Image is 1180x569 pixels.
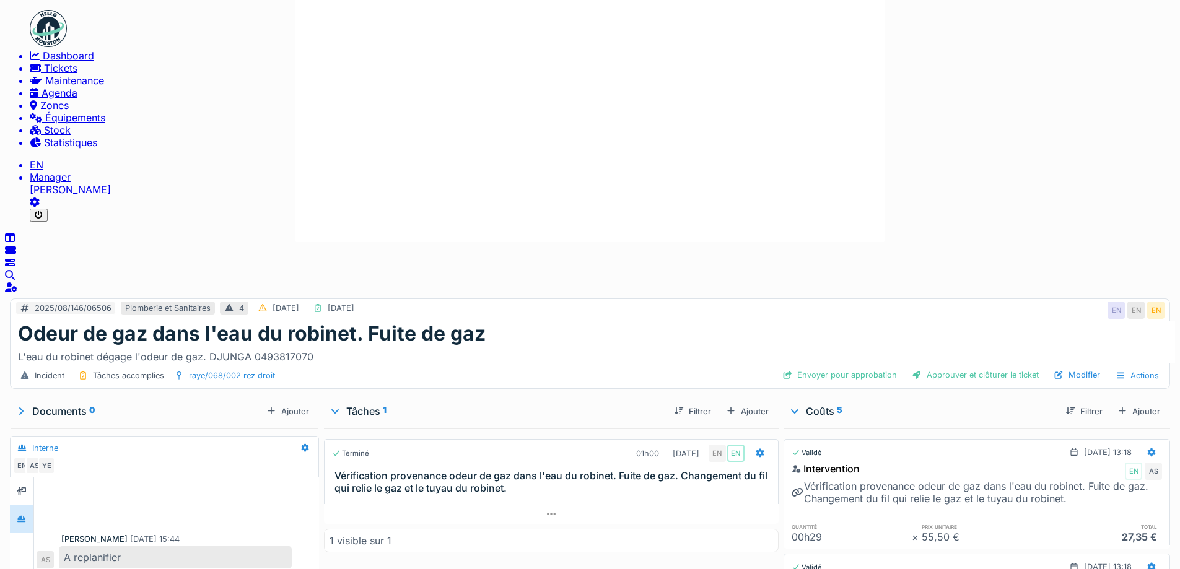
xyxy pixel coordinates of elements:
[727,445,745,462] div: EN
[30,159,1175,196] a: EN Manager[PERSON_NAME]
[636,449,659,458] div: 01h00
[1042,531,1162,543] div: 27,35 €
[334,469,772,494] h3: Vérification provenance odeur de gaz dans l'eau du robinet. Fuite de gaz. Changement du fil qui r...
[30,99,1175,111] a: Zones
[30,50,1175,62] a: Dashboard
[789,405,1055,417] div: Coûts
[792,522,912,531] h6: quantité
[40,99,69,111] span: Zones
[44,124,71,136] span: Stock
[792,448,822,457] div: Validé
[709,445,726,462] div: EN
[18,345,1177,363] div: L'eau du robinet dégage l'odeur de gaz. DJUNGA 0493817070
[721,404,774,419] div: Ajouter
[792,531,912,543] div: 00h29
[1042,522,1162,531] h6: total
[38,457,55,474] div: YE
[189,371,275,380] div: raye/068/002 rez droit
[130,534,180,544] div: [DATE] 15:44
[1084,448,1132,457] div: [DATE] 13:18
[1108,302,1125,319] div: EN
[673,449,699,458] div: [DATE]
[30,62,1175,74] a: Tickets
[777,368,902,382] div: Envoyer pour approbation
[922,522,1042,531] h6: prix unitaire
[1125,463,1142,480] div: EN
[30,74,1175,87] a: Maintenance
[93,371,164,380] div: Tâches accomplies
[30,171,1175,196] li: [PERSON_NAME]
[1147,302,1165,319] div: EN
[89,405,95,417] sup: 0
[330,534,391,547] div: 1 visible sur 1
[30,171,1175,183] div: Manager
[792,463,860,475] div: Intervention
[30,124,1175,136] a: Stock
[383,405,387,417] sup: 1
[43,50,94,62] span: Dashboard
[1127,302,1145,319] div: EN
[669,404,716,419] div: Filtrer
[1110,368,1165,383] div: Actions
[13,457,30,474] div: EN
[15,405,261,417] div: Documents
[42,87,77,99] span: Agenda
[792,480,1162,505] div: Vérification provenance odeur de gaz dans l'eau du robinet. Fuite de gaz. Changement du fil qui r...
[30,136,1175,149] a: Statistiques
[837,405,842,417] sup: 5
[912,531,922,543] div: ×
[61,534,128,544] div: [PERSON_NAME]
[35,371,64,380] div: Incident
[45,111,105,124] span: Équipements
[261,404,314,419] div: Ajouter
[30,10,67,47] img: Badge_color-CXgf-gQk.svg
[45,74,104,87] span: Maintenance
[1112,404,1165,419] div: Ajouter
[44,62,77,74] span: Tickets
[239,303,244,313] div: 4
[18,321,486,345] h1: Odeur de gaz dans l'eau du robinet. Fuite de gaz
[44,136,97,149] span: Statistiques
[37,551,54,568] div: AS
[1145,463,1162,480] div: AS
[25,457,43,474] div: AS
[907,368,1044,382] div: Approuver et clôturer le ticket
[273,303,299,313] div: [DATE]
[1060,404,1108,419] div: Filtrer
[30,159,1175,171] li: EN
[328,303,354,313] div: [DATE]
[922,531,1042,543] div: 55,50 €
[30,111,1175,124] a: Équipements
[35,303,111,313] div: 2025/08/146/06506
[30,87,1175,99] a: Agenda
[329,405,663,417] div: Tâches
[32,443,58,453] div: Interne
[332,449,369,458] div: Terminé
[59,546,292,568] div: A replanifier
[1049,368,1105,382] div: Modifier
[125,303,211,313] div: Plomberie et Sanitaires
